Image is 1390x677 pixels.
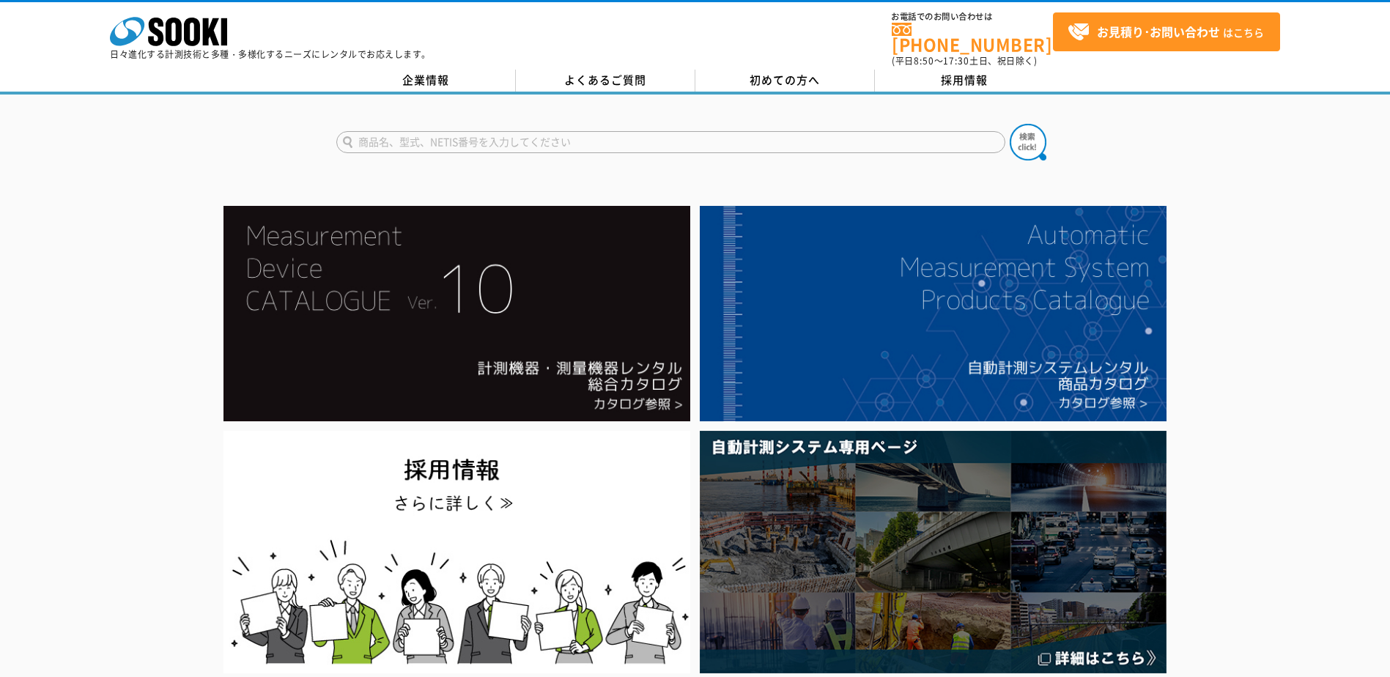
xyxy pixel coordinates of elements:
a: [PHONE_NUMBER] [892,23,1053,53]
img: Catalog Ver10 [223,206,690,421]
span: お電話でのお問い合わせは [892,12,1053,21]
a: 企業情報 [336,70,516,92]
span: (平日 ～ 土日、祝日除く) [892,54,1037,67]
a: お見積り･お問い合わせはこちら [1053,12,1280,51]
p: 日々進化する計測技術と多種・多様化するニーズにレンタルでお応えします。 [110,50,431,59]
a: よくあるご質問 [516,70,695,92]
strong: お見積り･お問い合わせ [1097,23,1220,40]
img: 自動計測システムカタログ [700,206,1167,421]
a: 採用情報 [875,70,1054,92]
span: 17:30 [943,54,969,67]
span: 8:50 [914,54,934,67]
img: 自動計測システム専用ページ [700,431,1167,673]
input: 商品名、型式、NETIS番号を入力してください [336,131,1005,153]
a: 初めての方へ [695,70,875,92]
img: SOOKI recruit [223,431,690,673]
span: はこちら [1068,21,1264,43]
span: 初めての方へ [750,72,820,88]
img: btn_search.png [1010,124,1046,160]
